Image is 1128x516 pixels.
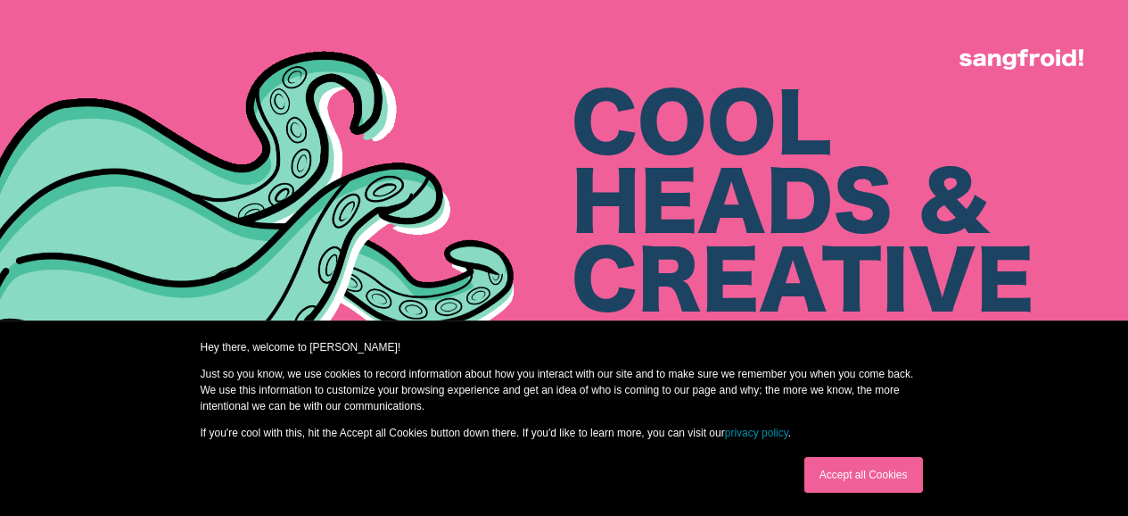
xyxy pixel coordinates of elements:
img: logo [959,49,1083,70]
p: Just so you know, we use cookies to record information about how you interact with our site and t... [201,366,928,414]
a: Accept all Cookies [804,457,923,493]
p: If you're cool with this, hit the Accept all Cookies button down there. If you'd like to learn mo... [201,425,928,441]
p: Hey there, welcome to [PERSON_NAME]! [201,339,928,355]
a: privacy policy [725,427,788,439]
